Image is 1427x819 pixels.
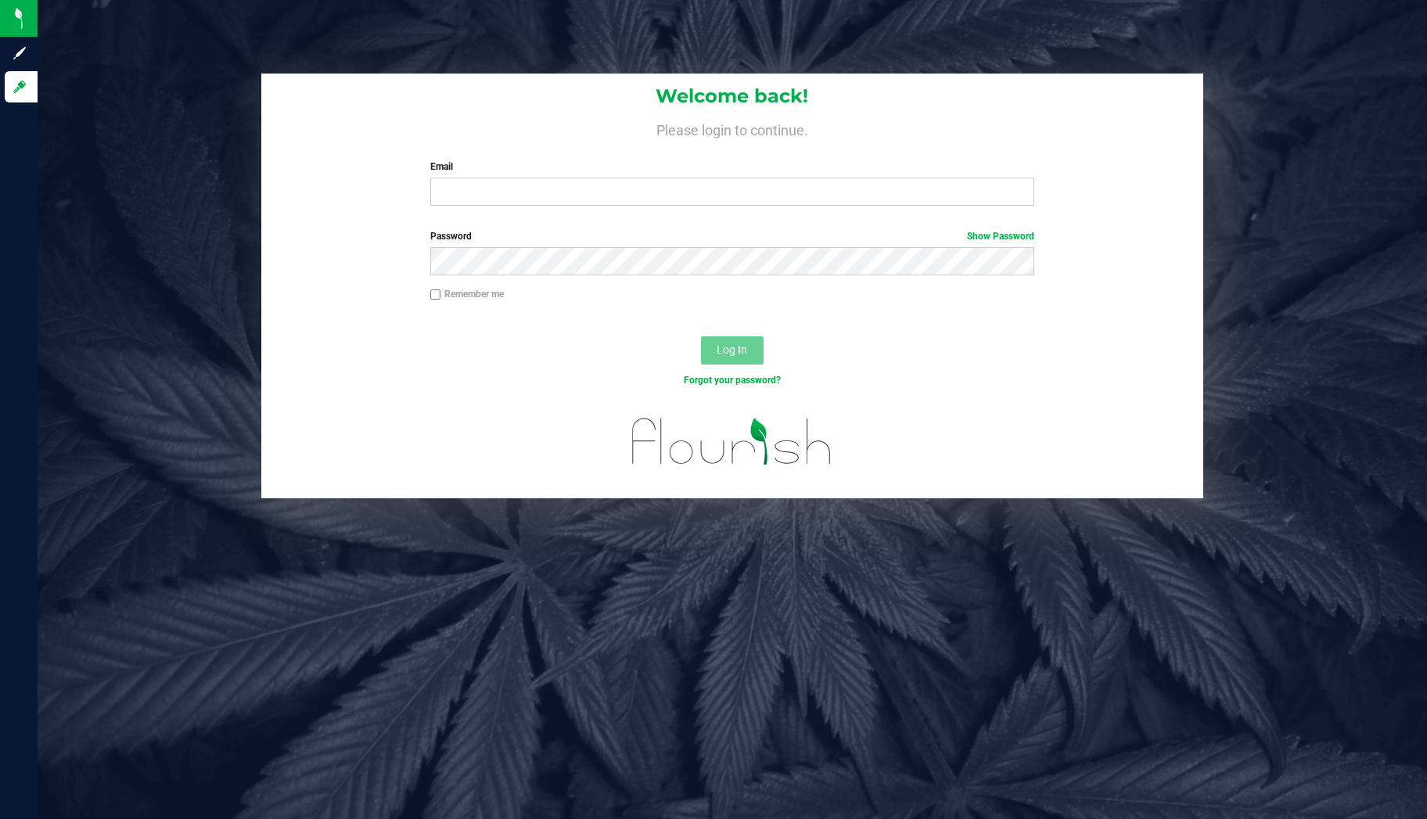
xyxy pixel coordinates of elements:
a: Show Password [967,231,1034,242]
img: flourish_logo.svg [614,404,850,480]
h1: Welcome back! [261,86,1203,106]
label: Remember me [430,287,504,301]
label: Email [430,160,1035,174]
span: Log In [717,343,747,356]
button: Log In [701,336,764,365]
span: Password [430,231,472,242]
inline-svg: Sign up [12,45,27,61]
input: Remember me [430,289,441,300]
a: Forgot your password? [684,375,781,386]
h4: Please login to continue. [261,119,1203,138]
inline-svg: Log in [12,79,27,95]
